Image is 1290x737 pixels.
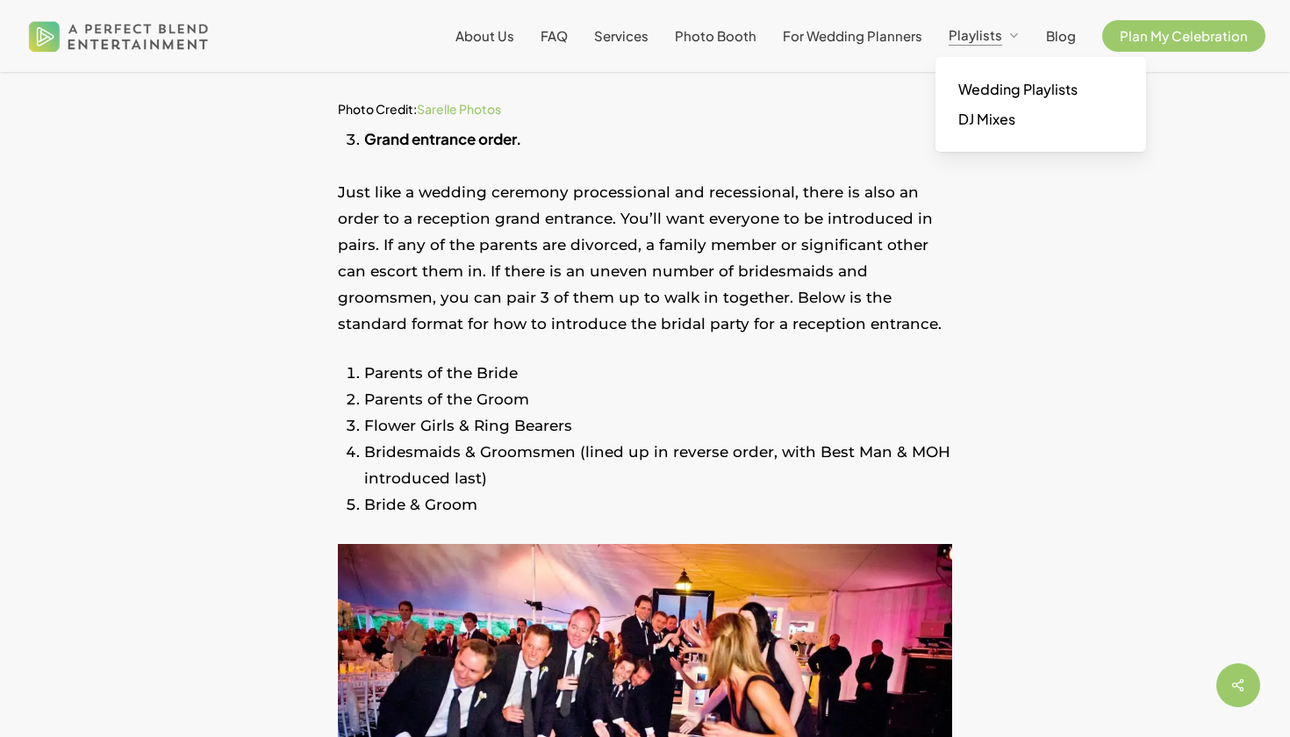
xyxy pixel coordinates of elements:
a: Photo Booth [675,29,756,43]
a: For Wedding Planners [783,29,922,43]
h6: Photo Credit: [338,98,952,119]
span: Services [594,27,649,44]
span: FAQ [541,27,568,44]
img: A Perfect Blend Entertainment [25,7,213,65]
li: Bride & Groom [364,491,952,518]
span: Blog [1046,27,1076,44]
span: Wedding Playlists [958,80,1078,98]
li: Parents of the Bride [364,360,952,386]
a: Wedding Playlists [953,75,1129,104]
span: DJ Mixes [958,110,1015,128]
span: Photo Booth [675,27,756,44]
strong: Grand entrance order. [364,129,521,148]
li: Bridesmaids & Groomsmen (lined up in reverse order, with Best Man & MOH introduced last) [364,439,952,491]
li: Flower Girls & Ring Bearers [364,412,952,439]
span: For Wedding Planners [783,27,922,44]
a: Sarelle Photos [417,101,501,117]
p: Just like a wedding ceremony processional and recessional, there is also an order to a reception ... [338,179,952,360]
a: Blog [1046,29,1076,43]
a: About Us [455,29,514,43]
a: Plan My Celebration [1102,29,1265,43]
span: Plan My Celebration [1120,27,1248,44]
li: Parents of the Groom [364,386,952,412]
a: DJ Mixes [953,104,1129,134]
a: Services [594,29,649,43]
span: About Us [455,27,514,44]
span: Playlists [949,26,1002,43]
a: Playlists [949,28,1020,44]
a: FAQ [541,29,568,43]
